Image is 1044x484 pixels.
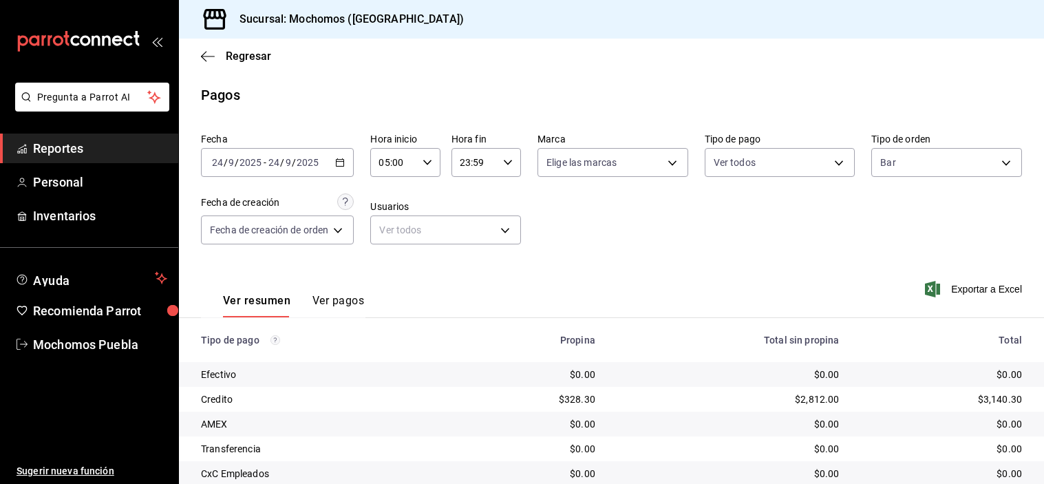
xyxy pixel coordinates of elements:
input: -- [285,157,292,168]
div: $0.00 [617,442,840,456]
a: Pregunta a Parrot AI [10,100,169,114]
div: Fecha de creación [201,196,279,210]
span: / [280,157,284,168]
div: $0.00 [471,417,595,431]
input: -- [228,157,235,168]
div: $0.00 [471,368,595,381]
div: Transferencia [201,442,449,456]
span: Fecha de creación de orden [210,223,328,237]
span: Personal [33,173,167,191]
div: Efectivo [201,368,449,381]
div: $0.00 [862,417,1022,431]
button: Ver pagos [312,294,364,317]
button: Exportar a Excel [928,281,1022,297]
span: Ayuda [33,270,149,286]
span: / [224,157,228,168]
span: Reportes [33,139,167,158]
div: $0.00 [862,467,1022,481]
div: $3,140.30 [862,392,1022,406]
span: Recomienda Parrot [33,302,167,320]
input: ---- [296,157,319,168]
h3: Sucursal: Mochomos ([GEOGRAPHIC_DATA]) [228,11,464,28]
span: Sugerir nueva función [17,464,167,478]
label: Tipo de orden [871,134,1022,144]
div: CxC Empleados [201,467,449,481]
div: $0.00 [471,467,595,481]
div: $0.00 [617,368,840,381]
span: Bar [880,156,895,169]
label: Hora fin [451,134,521,144]
span: Pregunta a Parrot AI [37,90,148,105]
div: $0.00 [617,467,840,481]
div: AMEX [201,417,449,431]
span: / [292,157,296,168]
div: $2,812.00 [617,392,840,406]
span: / [235,157,239,168]
button: Pregunta a Parrot AI [15,83,169,112]
span: Mochomos Puebla [33,335,167,354]
input: ---- [239,157,262,168]
label: Marca [537,134,688,144]
span: Inventarios [33,207,167,225]
div: $0.00 [862,442,1022,456]
label: Hora inicio [370,134,440,144]
div: Propina [471,335,595,346]
button: open_drawer_menu [151,36,162,47]
div: Ver todos [370,215,521,244]
div: navigation tabs [223,294,364,317]
input: -- [268,157,280,168]
div: $0.00 [862,368,1022,381]
div: $328.30 [471,392,595,406]
button: Ver resumen [223,294,290,317]
label: Fecha [201,134,354,144]
div: Pagos [201,85,240,105]
div: Credito [201,392,449,406]
input: -- [211,157,224,168]
div: $0.00 [617,417,840,431]
span: Ver todos [714,156,756,169]
div: $0.00 [471,442,595,456]
div: Tipo de pago [201,335,449,346]
label: Usuarios [370,202,521,211]
button: Regresar [201,50,271,63]
span: - [264,157,266,168]
div: Total sin propina [617,335,840,346]
svg: Los pagos realizados con Pay y otras terminales son montos brutos. [270,335,280,345]
span: Elige las marcas [546,156,617,169]
div: Total [862,335,1022,346]
span: Regresar [226,50,271,63]
label: Tipo de pago [705,134,855,144]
